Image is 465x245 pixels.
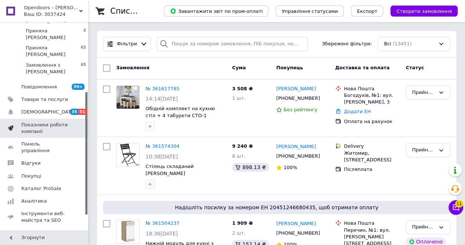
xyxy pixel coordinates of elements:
[21,109,76,115] span: [DEMOGRAPHIC_DATA]
[146,106,215,125] a: Обідній комплект на кухню стіл + 4 табурети СТО-1 Еверест
[146,96,178,102] span: 14:14[DATE]
[21,173,41,179] span: Покупці
[72,84,85,90] span: 99+
[70,109,78,115] span: 35
[276,143,316,150] a: [PERSON_NAME]
[390,6,458,17] button: Створити замовлення
[117,143,139,166] img: Фото товару
[26,45,81,58] span: Приняла [PERSON_NAME]
[116,65,149,70] span: Замовлення
[78,109,87,115] span: 51
[26,28,83,41] span: Приняла [PERSON_NAME]
[276,153,320,159] span: [PHONE_NUMBER]
[393,41,412,46] span: (13451)
[116,220,140,244] a: Фото товару
[83,28,86,41] span: 0
[276,6,344,17] button: Управління статусами
[117,41,137,48] span: Фільтри
[276,85,316,92] a: [PERSON_NAME]
[232,65,246,70] span: Cума
[146,154,178,160] span: 10:38[DATE]
[21,160,40,167] span: Відгуки
[24,11,88,18] div: Ваш ID: 3037424
[116,143,140,167] a: Фото товару
[21,210,68,224] span: Інструменти веб-майстра та SEO
[282,8,338,14] span: Управління статусами
[146,220,179,226] a: № 361504237
[344,220,400,227] div: Нова Пошта
[283,165,297,170] span: 100%
[412,146,435,154] div: Прийнято
[344,92,400,105] div: Богодухів, №1: вул. [PERSON_NAME], 3
[232,86,253,91] span: 3 508 ₴
[276,220,316,227] a: [PERSON_NAME]
[110,7,185,15] h1: Список замовлень
[106,204,447,211] span: Надішліть посилку за номером ЕН 20451246680435, щоб отримати оплату
[146,164,194,176] a: Стілець складаний [PERSON_NAME]
[322,41,372,48] span: Збережені фільтри:
[232,153,245,159] span: 8 шт.
[232,230,245,236] span: 2 шт.
[164,6,268,17] button: Завантажити звіт по пром-оплаті
[276,65,303,70] span: Покупець
[448,200,463,215] button: Чат з покупцем11
[146,86,179,91] a: № 361617785
[24,4,79,11] span: Opendoors – Кухні, Меблі для дому, Двері
[81,62,86,75] span: 65
[344,118,400,125] div: Оплата на рахунок
[21,185,61,192] span: Каталог ProSale
[146,231,178,237] span: 18:36[DATE]
[335,65,390,70] span: Доставка та оплата
[21,122,68,135] span: Показники роботи компанії
[232,95,245,101] span: 1 шт.
[412,89,435,97] div: Прийнято
[146,143,179,149] a: № 361574304
[344,85,400,92] div: Нова Пошта
[406,65,424,70] span: Статус
[455,200,463,207] span: 11
[232,220,253,226] span: 1 909 ₴
[283,107,317,112] span: Без рейтингу
[81,45,86,58] span: 65
[351,6,383,17] button: Експорт
[157,37,308,51] input: Пошук за номером замовлення, ПІБ покупця, номером телефону, Email, номером накладної
[383,8,458,14] a: Створити замовлення
[21,141,68,154] span: Панель управління
[116,85,140,109] a: Фото товару
[21,84,57,90] span: Повідомлення
[344,150,400,163] div: Житомир, [STREET_ADDRESS]
[344,143,400,150] div: Delivery
[21,230,68,243] span: Управління сайтом
[232,143,253,149] span: 9 240 ₴
[396,8,452,14] span: Створити замовлення
[357,8,378,14] span: Експорт
[344,109,371,114] a: Додати ЕН
[276,230,320,236] span: [PHONE_NUMBER]
[344,166,400,173] div: Післяплата
[26,62,81,75] span: Замовлення з [PERSON_NAME]
[117,86,139,109] img: Фото товару
[412,223,435,231] div: Прийнято
[21,96,68,103] span: Товари та послуги
[232,163,269,172] div: 898.13 ₴
[21,198,47,204] span: Аналітика
[170,8,262,14] span: Завантажити звіт по пром-оплаті
[117,220,139,243] img: Фото товару
[276,95,320,101] span: [PHONE_NUMBER]
[384,41,391,48] span: Всі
